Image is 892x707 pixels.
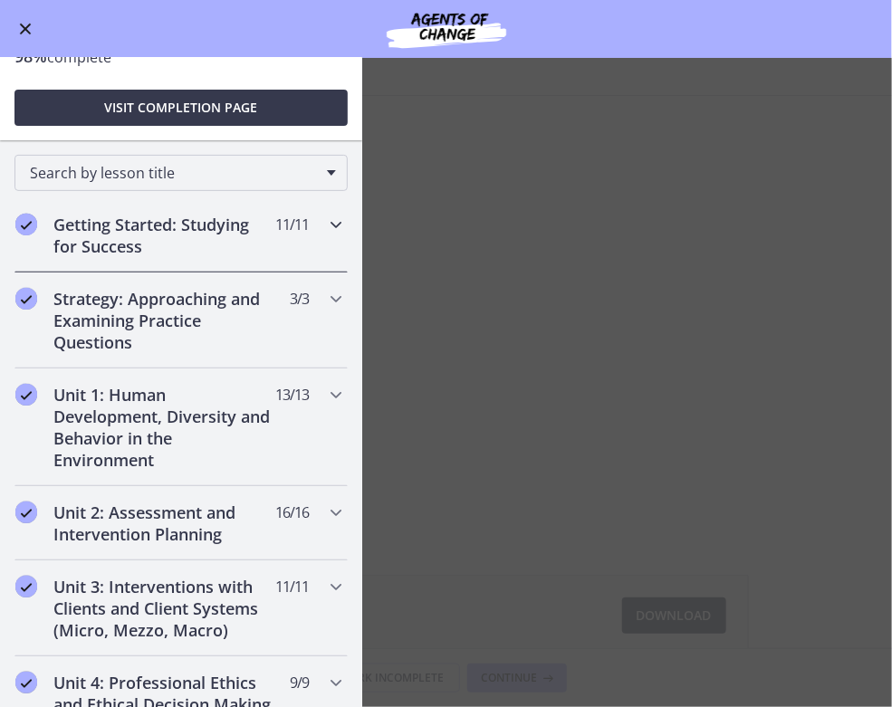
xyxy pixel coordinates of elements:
[15,576,37,597] i: Completed
[53,384,274,471] h2: Unit 1: Human Development, Diversity and Behavior in the Environment
[15,214,37,235] i: Completed
[15,672,37,693] i: Completed
[105,97,258,119] span: Visit completion page
[290,672,309,693] span: 9 / 9
[53,502,274,545] h2: Unit 2: Assessment and Intervention Planning
[14,90,348,126] button: Visit completion page
[14,18,36,40] button: Enable menu
[275,384,309,406] span: 13 / 13
[275,502,309,523] span: 16 / 16
[275,214,309,235] span: 11 / 11
[15,288,37,310] i: Completed
[275,576,309,597] span: 11 / 11
[290,288,309,310] span: 3 / 3
[53,288,274,353] h2: Strategy: Approaching and Examining Practice Questions
[30,163,318,183] span: Search by lesson title
[14,155,348,191] div: Search by lesson title
[53,576,274,641] h2: Unit 3: Interventions with Clients and Client Systems (Micro, Mezzo, Macro)
[15,384,37,406] i: Completed
[15,502,37,523] i: Completed
[53,214,274,257] h2: Getting Started: Studying for Success
[338,7,555,51] img: Agents of Change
